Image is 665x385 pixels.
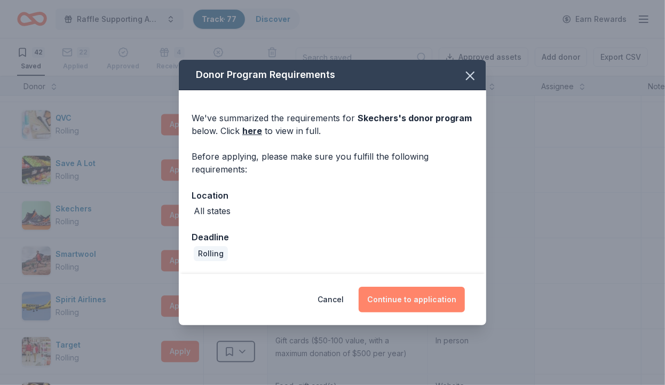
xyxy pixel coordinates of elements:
[192,150,473,176] div: Before applying, please make sure you fulfill the following requirements:
[194,205,231,217] div: All states
[318,287,344,312] button: Cancel
[242,124,262,137] a: here
[192,112,473,137] div: We've summarized the requirements for below. Click to view in full.
[194,246,228,261] div: Rolling
[179,60,486,90] div: Donor Program Requirements
[192,188,473,202] div: Location
[359,287,465,312] button: Continue to application
[358,113,472,123] span: Skechers 's donor program
[192,230,473,244] div: Deadline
